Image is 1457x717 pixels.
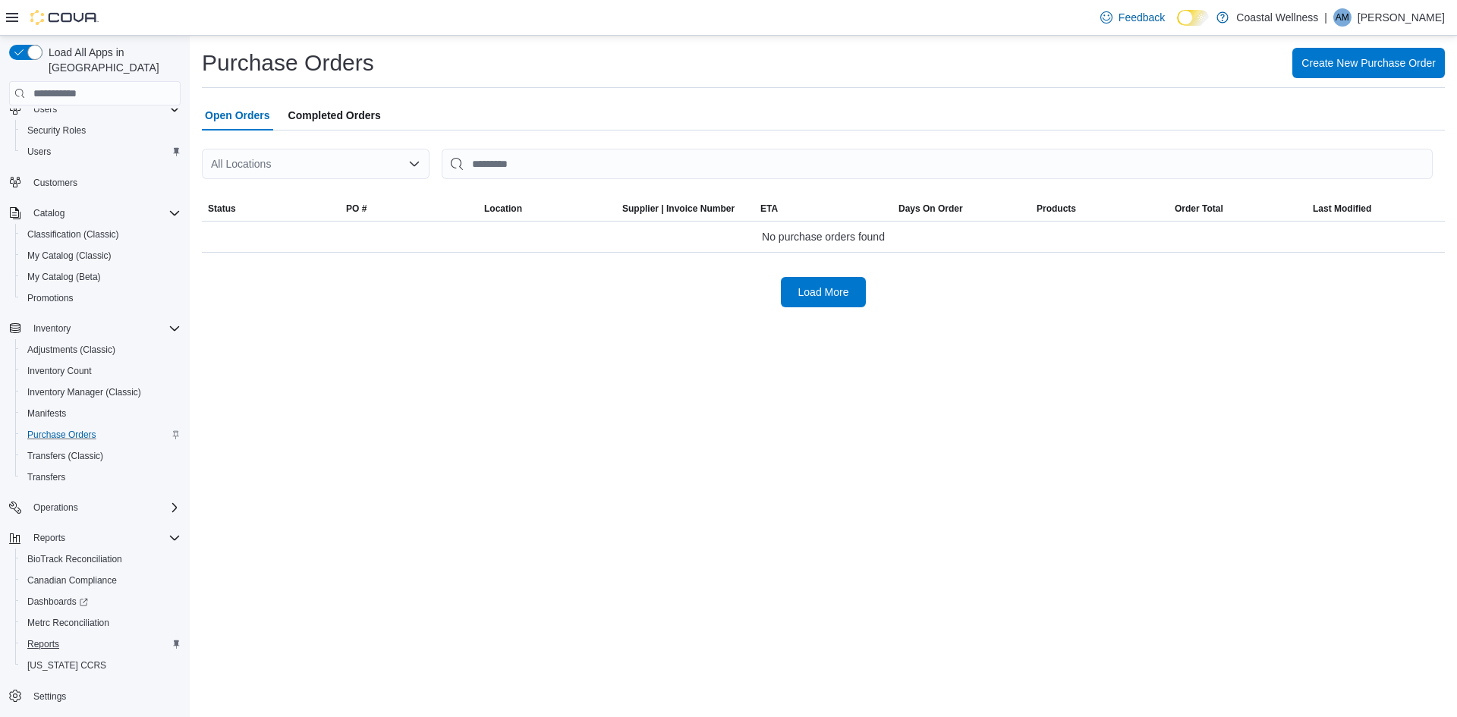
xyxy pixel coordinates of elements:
[27,319,181,338] span: Inventory
[208,203,236,215] span: Status
[27,659,106,671] span: [US_STATE] CCRS
[21,550,128,568] a: BioTrack Reconciliation
[21,426,102,444] a: Purchase Orders
[1037,203,1076,215] span: Products
[21,614,181,632] span: Metrc Reconciliation
[1169,197,1307,221] button: Order Total
[27,429,96,441] span: Purchase Orders
[21,383,147,401] a: Inventory Manager (Classic)
[616,197,754,221] button: Supplier | Invoice Number
[1031,197,1169,221] button: Products
[21,225,125,244] a: Classification (Classic)
[27,407,66,420] span: Manifests
[21,426,181,444] span: Purchase Orders
[1177,26,1178,27] span: Dark Mode
[622,203,735,215] span: Supplier | Invoice Number
[21,121,181,140] span: Security Roles
[33,177,77,189] span: Customers
[33,502,78,514] span: Operations
[798,285,849,300] span: Load More
[781,277,866,307] button: Load More
[15,382,187,403] button: Inventory Manager (Classic)
[3,497,187,518] button: Operations
[288,100,381,131] span: Completed Orders
[27,553,122,565] span: BioTrack Reconciliation
[760,203,778,215] span: ETA
[27,344,115,356] span: Adjustments (Classic)
[898,203,963,215] span: Days On Order
[21,656,112,675] a: [US_STATE] CCRS
[15,266,187,288] button: My Catalog (Beta)
[21,289,181,307] span: Promotions
[21,247,181,265] span: My Catalog (Classic)
[3,99,187,120] button: Users
[1177,10,1209,26] input: Dark Mode
[202,48,374,78] h1: Purchase Orders
[15,591,187,612] a: Dashboards
[42,45,181,75] span: Load All Apps in [GEOGRAPHIC_DATA]
[21,247,118,265] a: My Catalog (Classic)
[21,341,121,359] a: Adjustments (Classic)
[27,250,112,262] span: My Catalog (Classic)
[27,596,88,608] span: Dashboards
[21,635,65,653] a: Reports
[27,204,71,222] button: Catalog
[21,571,123,590] a: Canadian Compliance
[1313,203,1371,215] span: Last Modified
[27,100,181,118] span: Users
[27,292,74,304] span: Promotions
[33,322,71,335] span: Inventory
[340,197,478,221] button: PO #
[27,687,72,706] a: Settings
[202,197,340,221] button: Status
[3,527,187,549] button: Reports
[1292,48,1445,78] button: Create New Purchase Order
[27,386,141,398] span: Inventory Manager (Classic)
[15,570,187,591] button: Canadian Compliance
[15,141,187,162] button: Users
[1333,8,1352,27] div: Amie McCabe
[484,203,522,215] div: Location
[21,404,72,423] a: Manifests
[3,203,187,224] button: Catalog
[1119,10,1165,25] span: Feedback
[892,197,1031,221] button: Days On Order
[27,319,77,338] button: Inventory
[21,121,92,140] a: Security Roles
[27,638,59,650] span: Reports
[21,635,181,653] span: Reports
[408,158,420,170] button: Open list of options
[33,690,66,703] span: Settings
[15,288,187,309] button: Promotions
[30,10,99,25] img: Cova
[21,468,181,486] span: Transfers
[346,203,367,215] span: PO #
[15,445,187,467] button: Transfers (Classic)
[21,143,181,161] span: Users
[754,197,892,221] button: ETA
[27,687,181,706] span: Settings
[21,550,181,568] span: BioTrack Reconciliation
[21,447,181,465] span: Transfers (Classic)
[21,289,80,307] a: Promotions
[15,339,187,360] button: Adjustments (Classic)
[442,149,1433,179] input: This is a search bar. After typing your query, hit enter to filter the results lower in the page.
[1301,55,1436,71] span: Create New Purchase Order
[27,174,83,192] a: Customers
[27,204,181,222] span: Catalog
[21,268,107,286] a: My Catalog (Beta)
[27,365,92,377] span: Inventory Count
[1307,197,1445,221] button: Last Modified
[21,404,181,423] span: Manifests
[27,228,119,241] span: Classification (Classic)
[27,529,71,547] button: Reports
[21,362,98,380] a: Inventory Count
[15,549,187,570] button: BioTrack Reconciliation
[27,146,51,158] span: Users
[1324,8,1327,27] p: |
[21,593,181,611] span: Dashboards
[3,171,187,193] button: Customers
[21,143,57,161] a: Users
[21,383,181,401] span: Inventory Manager (Classic)
[1336,8,1349,27] span: AM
